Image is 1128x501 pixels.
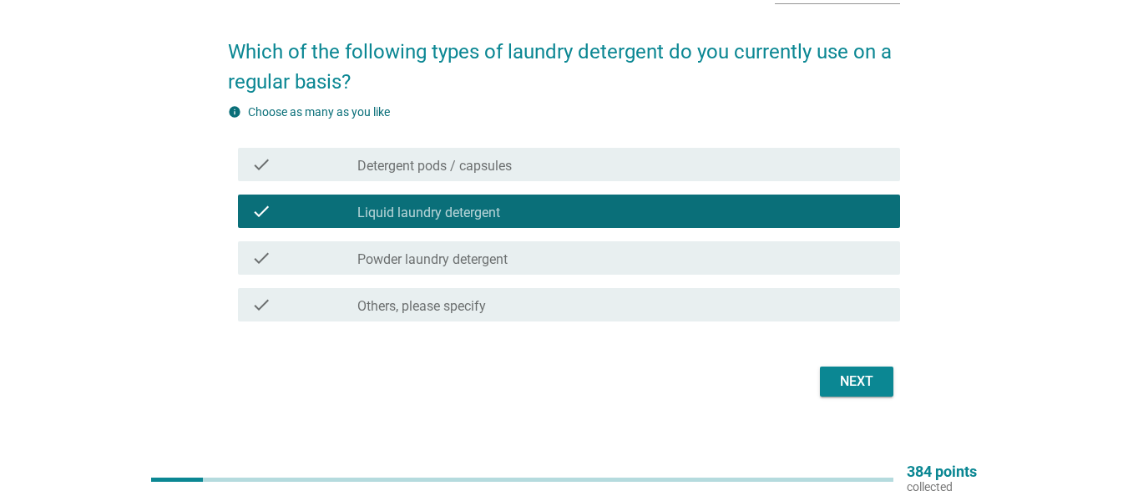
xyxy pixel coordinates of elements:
[357,205,500,221] label: Liquid laundry detergent
[820,367,893,397] button: Next
[833,372,880,392] div: Next
[251,201,271,221] i: check
[251,295,271,315] i: check
[357,158,512,175] label: Detergent pods / capsules
[228,20,900,97] h2: Which of the following types of laundry detergent do you currently use on a regular basis?
[907,479,977,494] p: collected
[228,105,241,119] i: info
[248,105,390,119] label: Choose as many as you like
[251,248,271,268] i: check
[907,464,977,479] p: 384 points
[357,298,486,315] label: Others, please specify
[251,154,271,175] i: check
[357,251,508,268] label: Powder laundry detergent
